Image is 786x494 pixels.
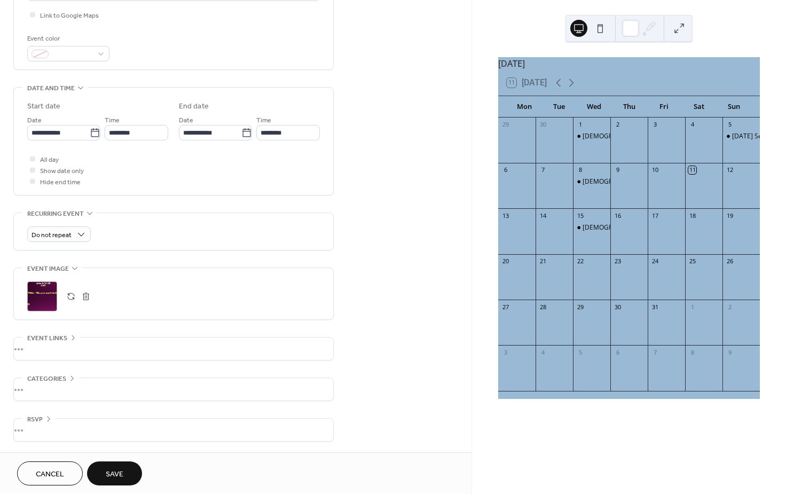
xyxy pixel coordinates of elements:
[614,257,622,265] div: 23
[651,166,659,174] div: 10
[688,211,696,219] div: 18
[32,229,72,241] span: Do not repeat
[17,461,83,485] button: Cancel
[27,263,69,275] span: Event image
[726,166,734,174] div: 12
[106,469,123,480] span: Save
[542,96,577,117] div: Tue
[501,348,509,356] div: 3
[576,211,584,219] div: 15
[179,115,193,126] span: Date
[722,132,760,141] div: Sunday Sermon
[614,303,622,311] div: 30
[614,166,622,174] div: 9
[651,303,659,311] div: 31
[726,211,734,219] div: 19
[732,132,778,141] div: [DATE] Sermon
[501,257,509,265] div: 20
[573,177,610,186] div: Bible Study
[539,303,547,311] div: 28
[688,303,696,311] div: 1
[576,303,584,311] div: 29
[539,257,547,265] div: 21
[576,121,584,129] div: 1
[583,177,671,186] div: [DEMOGRAPHIC_DATA] Study
[105,115,120,126] span: Time
[87,461,142,485] button: Save
[717,96,751,117] div: Sun
[36,469,64,480] span: Cancel
[501,121,509,129] div: 29
[40,154,59,166] span: All day
[539,348,547,356] div: 4
[40,177,81,188] span: Hide end time
[681,96,716,117] div: Sat
[27,33,107,44] div: Event color
[688,121,696,129] div: 4
[583,132,671,141] div: [DEMOGRAPHIC_DATA] Study
[576,348,584,356] div: 5
[501,303,509,311] div: 27
[688,257,696,265] div: 25
[539,166,547,174] div: 7
[573,223,610,232] div: Bible Study
[726,121,734,129] div: 5
[256,115,271,126] span: Time
[614,121,622,129] div: 2
[726,257,734,265] div: 26
[651,257,659,265] div: 24
[14,338,333,360] div: •••
[27,373,66,385] span: Categories
[688,166,696,174] div: 11
[40,10,99,21] span: Link to Google Maps
[651,348,659,356] div: 7
[539,121,547,129] div: 30
[501,211,509,219] div: 13
[688,348,696,356] div: 8
[507,96,541,117] div: Mon
[583,223,671,232] div: [DEMOGRAPHIC_DATA] Study
[27,281,57,311] div: ;
[614,211,622,219] div: 16
[14,378,333,401] div: •••
[27,414,43,425] span: RSVP
[498,57,760,70] div: [DATE]
[576,166,584,174] div: 8
[651,121,659,129] div: 3
[651,211,659,219] div: 17
[647,96,681,117] div: Fri
[577,96,611,117] div: Wed
[573,132,610,141] div: Bible Study
[27,333,67,344] span: Event links
[501,166,509,174] div: 6
[27,101,60,112] div: Start date
[576,257,584,265] div: 22
[726,348,734,356] div: 9
[539,211,547,219] div: 14
[27,208,84,219] span: Recurring event
[40,166,84,177] span: Show date only
[27,115,42,126] span: Date
[27,83,75,94] span: Date and time
[726,303,734,311] div: 2
[179,101,209,112] div: End date
[614,348,622,356] div: 6
[611,96,646,117] div: Thu
[14,419,333,441] div: •••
